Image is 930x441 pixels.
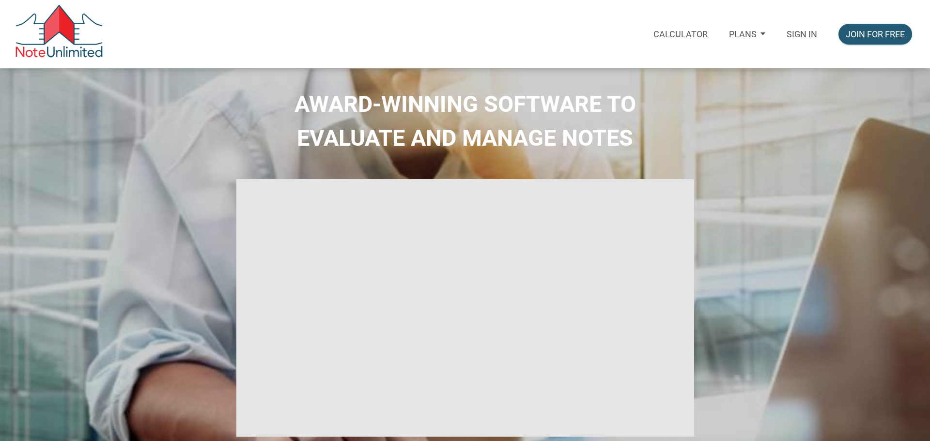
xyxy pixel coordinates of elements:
[838,24,912,45] button: Join for free
[718,16,776,52] a: Plans
[236,179,694,437] iframe: NoteUnlimited
[846,28,905,41] div: Join for free
[718,16,776,51] button: Plans
[828,16,923,52] a: Join for free
[776,16,828,52] a: Sign in
[653,29,708,39] p: Calculator
[643,16,718,52] a: Calculator
[7,87,923,155] h2: AWARD-WINNING SOFTWARE TO EVALUATE AND MANAGE NOTES
[729,29,757,39] p: Plans
[787,29,817,39] p: Sign in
